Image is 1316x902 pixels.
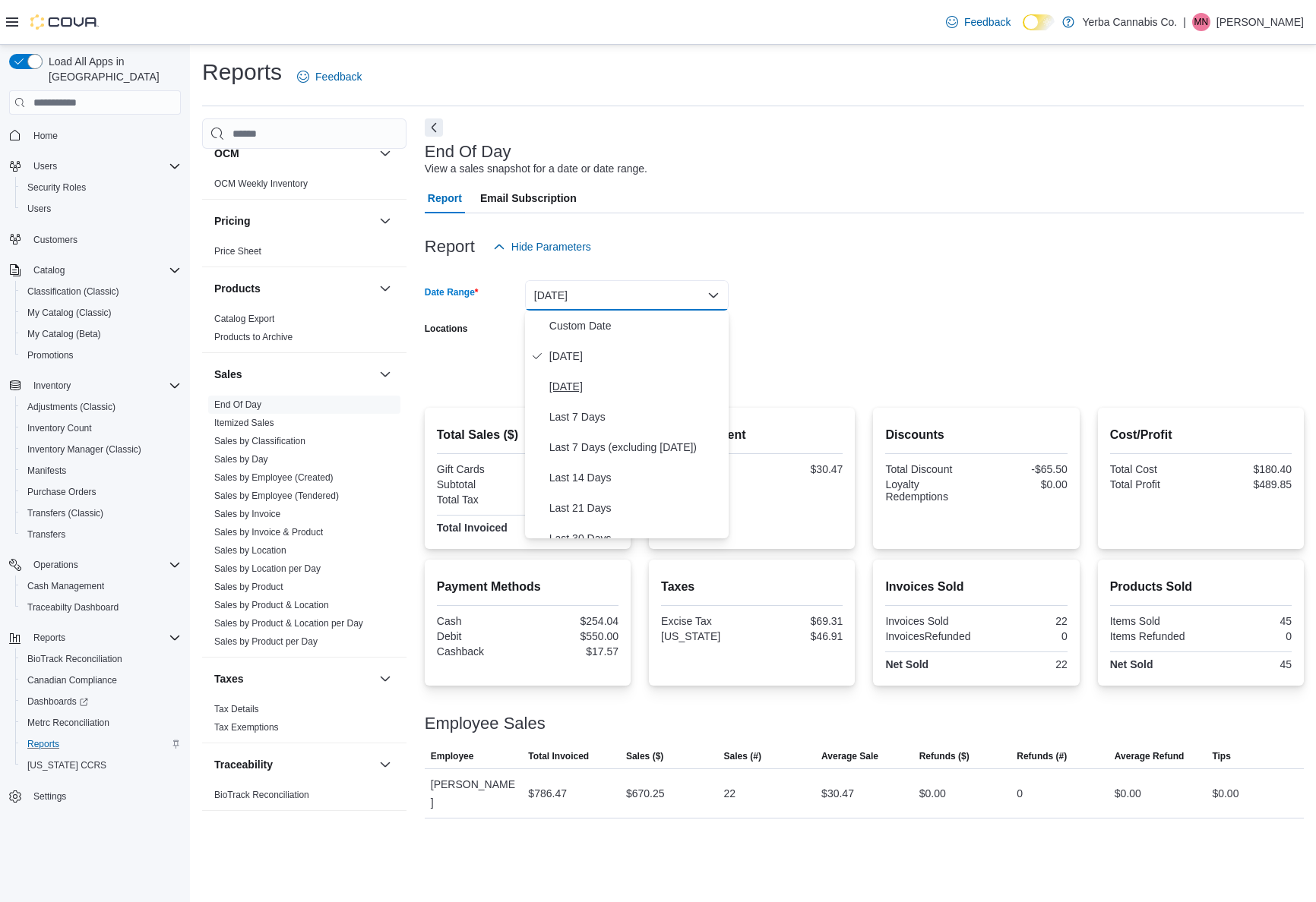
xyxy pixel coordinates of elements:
p: | [1183,13,1186,31]
span: Reports [33,632,65,644]
button: Next [425,118,443,137]
span: Sales by Location [214,544,286,557]
a: Customers [27,231,84,249]
h2: Cost/Profit [1110,426,1292,444]
span: My Catalog (Beta) [27,328,101,340]
div: 22 [724,784,736,803]
button: Traceability [376,755,394,774]
h2: Discounts [885,426,1067,444]
span: Customers [27,230,181,249]
div: 22 [979,658,1068,670]
a: Sales by Product [214,582,283,592]
button: Catalog [3,260,187,281]
div: [US_STATE] [661,630,749,642]
h3: End Of Day [425,143,511,161]
a: Price Sheet [214,246,261,257]
span: Home [27,125,181,144]
div: Invoices Sold [885,615,973,627]
a: Sales by Location [214,545,286,556]
button: Adjustments (Classic) [15,396,187,418]
h3: Traceability [214,757,273,772]
div: Products [202,310,407,352]
span: Security Roles [27,181,86,194]
div: $46.91 [755,630,843,642]
a: Users [21,200,57,218]
div: $254.04 [530,615,618,627]
button: Transfers (Classic) [15,503,187,524]
span: Inventory [33,380,71,392]
span: [DATE] [549,377,723,396]
button: Classification (Classic) [15,281,187,302]
a: Traceabilty Dashboard [21,598,125,617]
a: Canadian Compliance [21,671,123,689]
button: Taxes [376,670,394,688]
button: Hide Parameters [487,232,597,262]
p: [PERSON_NAME] [1216,13,1304,31]
div: $786.47 [528,784,567,803]
div: $670.25 [626,784,665,803]
span: Users [27,157,181,175]
span: Sales by Invoice [214,508,280,520]
div: $550.00 [530,630,618,642]
a: End Of Day [214,399,261,410]
a: Transfers (Classic) [21,504,109,522]
span: My Catalog (Classic) [21,304,181,322]
span: BioTrack Reconciliation [27,653,122,665]
button: My Catalog (Classic) [15,302,187,323]
div: 0 [1204,630,1292,642]
span: Refunds (#) [1017,750,1067,762]
span: Products to Archive [214,331,293,343]
span: Refunds ($) [919,750,970,762]
span: Feedback [315,69,362,84]
span: Cash Management [21,577,181,595]
h3: Taxes [214,671,244,686]
span: Sales by Invoice & Product [214,526,323,538]
div: $69.31 [755,615,843,627]
h2: Average Spent [661,426,843,444]
span: Washington CCRS [21,756,181,774]
button: Pricing [214,213,373,229]
button: OCM [376,144,394,162]
a: Promotions [21,346,80,364]
div: Traceability [202,786,407,810]
div: Select listbox [525,311,729,538]
div: 22 [979,615,1068,627]
button: Promotions [15,345,187,366]
a: My Catalog (Classic) [21,304,118,322]
span: Inventory Manager (Classic) [21,440,181,459]
button: [DATE] [525,280,729,311]
span: Inventory Manager (Classic) [27,443,141,456]
label: Date Range [425,286,479,298]
h3: Products [214,281,261,296]
span: Sales by Product [214,581,283,593]
div: OCM [202,175,407,199]
div: -$65.50 [979,463,1068,475]
h3: Sales [214,367,242,382]
a: Home [27,127,64,145]
span: Inventory [27,377,181,395]
button: Products [214,281,373,296]
a: Cash Management [21,577,110,595]
button: Inventory [27,377,77,395]
span: Load All Apps in [GEOGRAPHIC_DATA] [43,54,181,84]
span: Dark Mode [1023,30,1023,31]
button: My Catalog (Beta) [15,323,187,345]
button: Metrc Reconciliation [15,712,187,733]
span: Average Refund [1115,750,1185,762]
strong: Total Invoiced [437,522,508,534]
button: Catalog [27,261,71,279]
span: Purchase Orders [21,483,181,501]
a: Sales by Invoice [214,509,280,519]
label: Locations [425,323,468,335]
span: Transfers [21,525,181,544]
button: Traceability [214,757,373,772]
a: Reports [21,735,65,753]
span: Manifests [27,465,66,477]
div: $0.00 [1115,784,1141,803]
button: Traceabilty Dashboard [15,597,187,618]
div: View a sales snapshot for a date or date range. [425,161,647,177]
span: End Of Day [214,399,261,411]
a: Adjustments (Classic) [21,398,122,416]
a: Purchase Orders [21,483,103,501]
